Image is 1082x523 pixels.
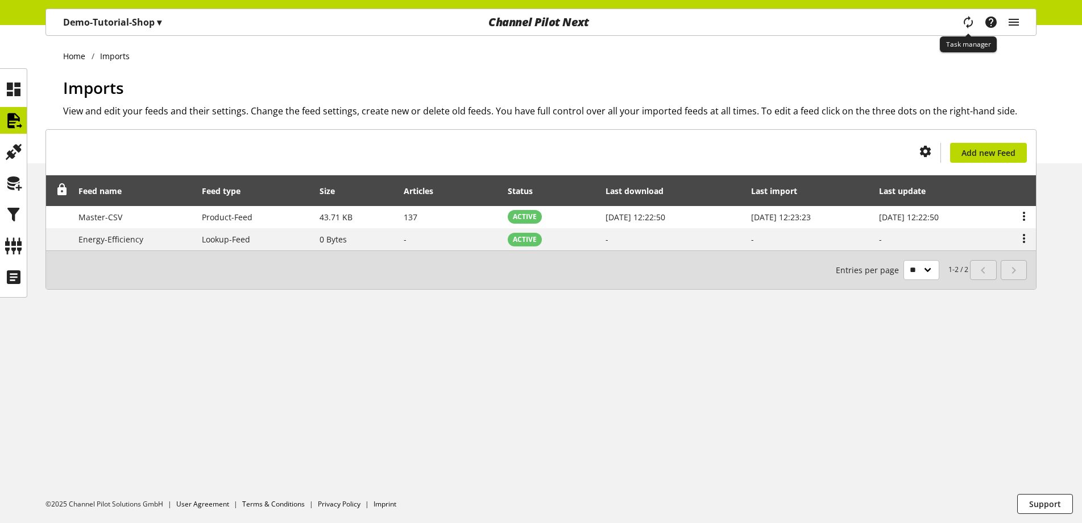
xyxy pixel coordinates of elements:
div: Articles [404,185,445,197]
nav: main navigation [45,9,1037,36]
div: Feed name [78,185,133,197]
h2: View and edit your feeds and their settings. Change the feed settings, create new or delete old f... [63,104,1037,118]
span: Add new Feed [961,147,1015,159]
span: 137 [404,212,417,223]
button: Support [1017,494,1073,514]
span: - [879,234,882,245]
span: Entries per page [836,264,903,276]
span: ACTIVE [513,234,537,245]
div: Unlock to reorder rows [52,184,68,198]
span: Energy-Efficiency [78,234,143,245]
small: 1-2 / 2 [836,260,968,280]
a: Terms & Conditions [242,499,305,509]
a: User Agreement [176,499,229,509]
span: 43.71 KB [320,212,353,223]
span: - [404,234,407,245]
span: [DATE] 12:22:50 [879,212,939,223]
div: Last import [751,185,809,197]
div: Last update [879,185,937,197]
a: Imprint [374,499,396,509]
span: Master-CSV [78,212,122,223]
span: [DATE] 12:23:23 [751,212,811,223]
p: Demo-Tutorial-Shop [63,15,161,29]
span: ▾ [157,16,161,28]
div: Feed type [202,185,252,197]
span: Imports [63,77,124,98]
div: Status [508,185,544,197]
span: Product-Feed [202,212,252,223]
span: Support [1029,498,1061,510]
div: Size [320,185,346,197]
div: Task manager [940,36,997,52]
span: [DATE] 12:22:50 [606,212,665,223]
span: ACTIVE [513,212,537,222]
a: Home [63,50,92,62]
span: - [751,234,754,245]
span: Lookup-Feed [202,234,250,245]
a: Privacy Policy [318,499,360,509]
span: Unlock to reorder rows [56,184,68,196]
span: 0 Bytes [320,234,347,245]
li: ©2025 Channel Pilot Solutions GmbH [45,499,176,509]
a: Add new Feed [950,143,1027,163]
span: - [606,234,608,245]
div: Last download [606,185,675,197]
